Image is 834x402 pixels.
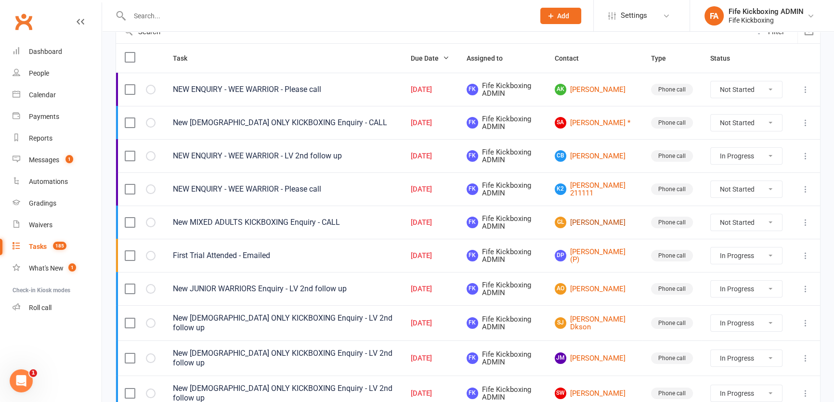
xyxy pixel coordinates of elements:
[729,7,804,16] div: Fife Kickboxing ADMIN
[555,52,589,64] button: Contact
[29,243,47,250] div: Tasks
[12,10,36,34] a: Clubworx
[173,284,393,294] div: New JUNIOR WARRIORS Enquiry - LV 2nd follow up
[411,389,449,398] div: [DATE]
[467,350,537,366] span: Fife Kickboxing ADMIN
[10,369,33,392] iframe: Intercom live chat
[29,134,52,142] div: Reports
[555,352,566,364] span: JM
[13,214,102,236] a: Waivers
[173,349,393,368] div: New [DEMOGRAPHIC_DATA] ONLY KICKBOXING Enquiry - LV 2nd follow up
[411,52,449,64] button: Due Date
[467,182,537,197] span: Fife Kickboxing ADMIN
[651,117,693,129] div: Phone call
[555,248,634,264] a: DP[PERSON_NAME] (P)
[555,54,589,62] span: Contact
[651,183,693,195] div: Phone call
[555,283,634,295] a: AO[PERSON_NAME]
[467,248,537,264] span: Fife Kickboxing ADMIN
[467,281,537,297] span: Fife Kickboxing ADMIN
[13,84,102,106] a: Calendar
[555,388,566,399] span: SW
[555,250,566,261] span: DP
[555,84,634,95] a: AK[PERSON_NAME]
[557,12,569,20] span: Add
[29,304,52,311] div: Roll call
[173,151,393,161] div: NEW ENQUIRY - WEE WARRIOR - LV 2nd follow up
[173,218,393,227] div: New MIXED ADULTS KICKBOXING Enquiry - CALL
[13,41,102,63] a: Dashboard
[540,8,581,24] button: Add
[651,388,693,399] div: Phone call
[29,69,49,77] div: People
[555,150,566,162] span: CB
[651,150,693,162] div: Phone call
[555,388,634,399] a: SW[PERSON_NAME]
[467,352,478,364] span: FK
[710,54,741,62] span: Status
[467,183,478,195] span: FK
[651,54,677,62] span: Type
[173,52,198,64] button: Task
[467,217,478,228] span: FK
[651,317,693,329] div: Phone call
[411,354,449,363] div: [DATE]
[65,155,73,163] span: 1
[467,215,537,231] span: Fife Kickboxing ADMIN
[13,236,102,258] a: Tasks 185
[555,84,566,95] span: AK
[621,5,647,26] span: Settings
[29,113,59,120] div: Payments
[750,20,797,43] button: Filter
[173,184,393,194] div: NEW ENQUIRY - WEE WARRIOR - Please call
[555,183,566,195] span: K2
[13,128,102,149] a: Reports
[555,150,634,162] a: CB[PERSON_NAME]
[411,219,449,227] div: [DATE]
[13,297,102,319] a: Roll call
[467,388,478,399] span: FK
[729,16,804,25] div: Fife Kickboxing
[555,315,634,331] a: SJ[PERSON_NAME] Dkson
[467,117,478,129] span: FK
[173,85,393,94] div: NEW ENQUIRY - WEE WARRIOR - Please call
[127,9,528,23] input: Search...
[555,283,566,295] span: AO
[467,283,478,295] span: FK
[411,285,449,293] div: [DATE]
[173,118,393,128] div: New [DEMOGRAPHIC_DATA] ONLY KICKBOXING Enquiry - CALL
[555,352,634,364] a: JM[PERSON_NAME]
[555,182,634,197] a: K2[PERSON_NAME] 211111
[555,117,566,129] span: SA
[29,156,59,164] div: Messages
[467,386,537,402] span: Fife Kickboxing ADMIN
[467,250,478,261] span: FK
[13,258,102,279] a: What's New1
[704,6,724,26] div: FA
[651,84,693,95] div: Phone call
[411,319,449,327] div: [DATE]
[29,221,52,229] div: Waivers
[411,185,449,194] div: [DATE]
[651,283,693,295] div: Phone call
[411,252,449,260] div: [DATE]
[411,54,449,62] span: Due Date
[29,91,56,99] div: Calendar
[13,63,102,84] a: People
[29,369,37,377] span: 1
[411,152,449,160] div: [DATE]
[467,315,537,331] span: Fife Kickboxing ADMIN
[555,117,634,129] a: SA[PERSON_NAME] *
[29,264,64,272] div: What's New
[116,20,750,43] input: Search
[13,149,102,171] a: Messages 1
[411,119,449,127] div: [DATE]
[29,199,56,207] div: Gradings
[651,217,693,228] div: Phone call
[173,313,393,333] div: New [DEMOGRAPHIC_DATA] ONLY KICKBOXING Enquiry - LV 2nd follow up
[13,171,102,193] a: Automations
[467,54,513,62] span: Assigned to
[13,106,102,128] a: Payments
[467,150,478,162] span: FK
[467,317,478,329] span: FK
